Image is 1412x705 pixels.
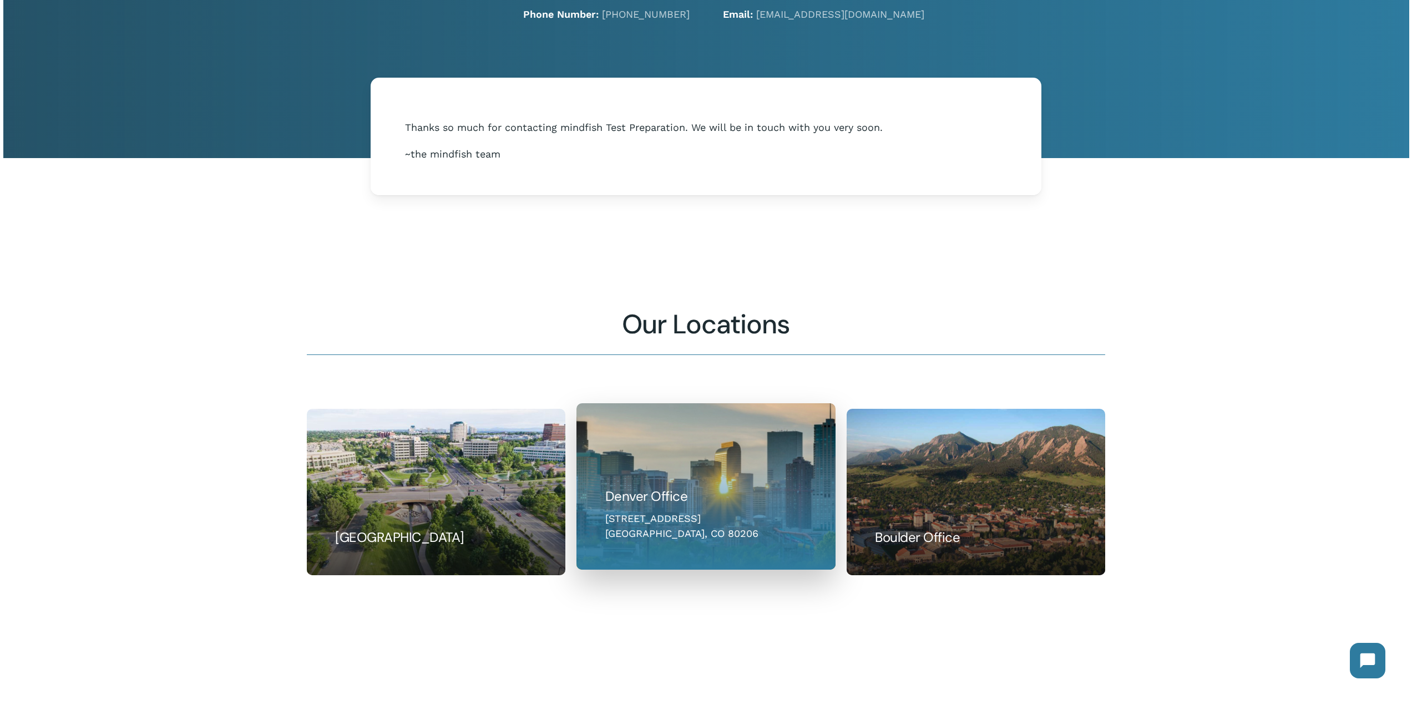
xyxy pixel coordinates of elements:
a: [PHONE_NUMBER] [602,8,690,20]
h2: Our Locations [307,308,1105,341]
iframe: Chatbot [1339,632,1396,689]
a: [EMAIL_ADDRESS][DOMAIN_NAME] [756,8,924,20]
strong: Email: [723,8,753,20]
strong: Phone Number: [523,8,599,20]
div: Thanks so much for contacting mindfish Test Preparation. We will be in touch with you very soon. ... [405,121,1007,161]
